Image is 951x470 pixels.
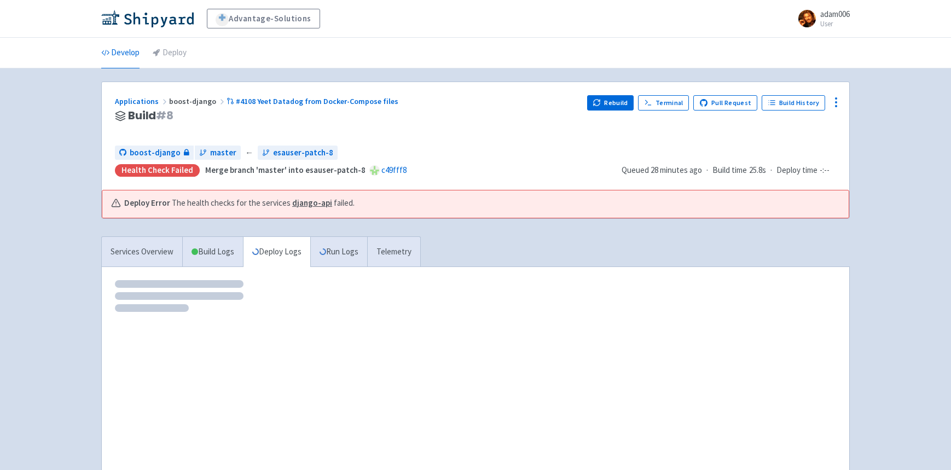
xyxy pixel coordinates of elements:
[273,147,333,159] span: esauser-patch-8
[245,147,253,159] span: ←
[130,147,181,159] span: boost-django
[638,95,689,111] a: Terminal
[115,164,200,177] div: Health check failed
[776,164,817,177] span: Deploy time
[115,96,169,106] a: Applications
[820,20,850,27] small: User
[587,95,634,111] button: Rebuild
[292,198,332,208] a: django-api
[381,165,407,175] a: c49fff8
[101,38,140,68] a: Develop
[622,165,702,175] span: Queued
[749,164,766,177] span: 25.8s
[195,146,241,160] a: master
[258,146,338,160] a: esauser-patch-8
[243,237,310,267] a: Deploy Logs
[651,165,702,175] time: 28 minutes ago
[210,147,236,159] span: master
[762,95,825,111] a: Build History
[102,237,182,267] a: Services Overview
[310,237,367,267] a: Run Logs
[169,96,227,106] span: boost-django
[820,164,830,177] span: -:--
[205,165,366,175] strong: Merge branch 'master' into esauser-patch-8
[622,164,836,177] div: · ·
[712,164,747,177] span: Build time
[820,9,850,19] span: adam006
[153,38,187,68] a: Deploy
[207,9,320,28] a: Advantage-Solutions
[792,10,850,27] a: adam006 User
[367,237,420,267] a: Telemetry
[128,109,173,122] span: Build
[101,10,194,27] img: Shipyard logo
[172,197,355,210] span: The health checks for the services failed.
[183,237,243,267] a: Build Logs
[124,197,170,210] b: Deploy Error
[156,108,173,123] span: # 8
[227,96,400,106] a: #4108 Yeet Datadog from Docker-Compose files
[115,146,194,160] a: boost-django
[693,95,757,111] a: Pull Request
